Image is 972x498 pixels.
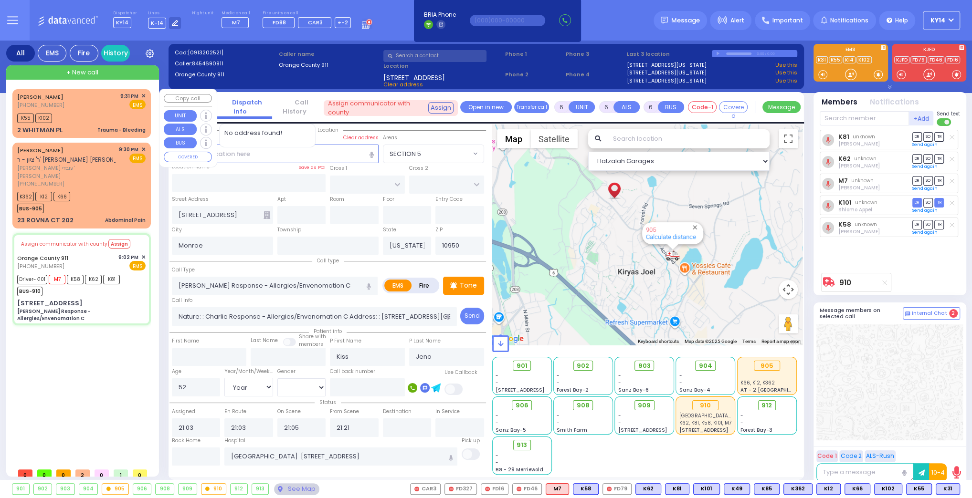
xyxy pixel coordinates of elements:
[905,311,910,316] img: comment-alt.png
[912,186,938,191] a: Send again
[224,437,245,445] label: Hospital
[855,199,877,206] span: unknown
[485,487,490,491] img: red-radio-icon.svg
[120,93,138,100] span: 9:31 PM
[411,280,438,291] label: Fire
[903,307,960,320] button: Internal Chat 2
[870,97,919,108] button: Notifications
[496,386,544,394] span: [STREET_ADDRESS]
[338,19,348,26] span: +-2
[495,332,526,345] img: Google
[838,155,851,162] a: K62
[383,145,471,162] span: SECTION 5
[279,50,380,58] label: Caller name
[557,372,560,379] span: -
[816,483,841,495] div: BLS
[724,483,750,495] div: BLS
[895,16,908,25] span: Help
[105,217,146,224] div: Abdominal Pain
[929,463,947,482] button: 10-4
[546,483,569,495] div: ALS
[141,92,146,100] span: ✕
[172,368,181,375] label: Age
[618,372,621,379] span: -
[264,211,270,219] span: Other building occupants
[17,308,146,322] div: [PERSON_NAME] Response - Allergies/Envenomation C
[912,310,947,317] span: Internal Chat
[175,71,276,79] label: Orange County 911
[910,56,927,63] a: FD79
[315,399,341,406] span: Status
[496,372,498,379] span: -
[690,223,699,232] button: Close
[224,408,246,415] label: En Route
[102,484,128,494] div: 905
[618,386,649,394] span: Sanz Bay-6
[164,152,212,162] button: COVERED
[820,111,909,125] input: Search member
[874,483,902,495] div: BLS
[679,419,731,426] span: K62, K81, K58, K101, M7
[762,101,801,113] button: Message
[894,56,909,63] a: KJFD
[330,408,359,415] label: From Scene
[133,469,147,477] span: 0
[912,198,922,207] span: DR
[330,337,361,345] label: P First Name
[17,262,64,270] span: [PHONE_NUMBER]
[462,437,480,445] label: Pick up
[505,71,563,79] span: Phone 2
[772,16,803,25] span: Important
[923,154,933,163] span: SO
[224,128,311,138] span: No address found!
[627,69,707,77] a: [STREET_ADDRESS][US_STATE]
[638,401,651,410] span: 909
[449,487,454,491] img: red-radio-icon.svg
[277,226,301,234] label: Township
[17,93,63,101] a: [PERSON_NAME]
[496,419,498,426] span: -
[17,204,44,213] span: BUS-905
[232,19,240,26] span: M7
[435,226,443,234] label: ZIP
[129,261,146,270] span: EMS
[557,386,589,394] span: Forest Bay-2
[740,379,775,386] span: K66, K12, K362
[851,177,874,184] span: unknown
[383,196,394,203] label: Floor
[843,56,856,63] a: K14
[730,16,744,25] span: Alert
[517,361,528,371] span: 901
[761,401,772,410] span: 912
[635,483,661,495] div: BLS
[822,97,857,108] button: Members
[607,487,612,491] img: red-radio-icon.svg
[530,129,578,148] button: Show satellite imagery
[838,199,852,206] a: K101
[928,56,944,63] a: FD46
[172,337,199,345] label: First Name
[383,408,412,415] label: Destination
[516,401,528,410] span: 906
[740,419,743,426] span: -
[164,137,197,149] button: BUS
[101,45,130,62] a: History
[383,62,502,70] label: Location
[679,379,682,386] span: -
[225,98,262,116] a: Dispatch info
[627,77,707,85] a: [STREET_ADDRESS][US_STATE]
[855,221,877,228] span: unknown
[838,140,880,147] span: Berish Mertz
[853,133,875,140] span: unknown
[829,56,842,63] a: K55
[70,45,98,62] div: Fire
[856,56,872,63] a: K102
[118,254,138,261] span: 9:02 PM
[838,162,880,169] span: Yoel Friedrich
[424,10,456,19] span: BRIA Phone
[108,239,130,249] button: Assign
[779,314,798,333] button: Drag Pegman onto the map to open Street View
[17,180,64,187] span: [PHONE_NUMBER]
[906,483,932,495] div: BLS
[444,369,477,376] label: Use Callback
